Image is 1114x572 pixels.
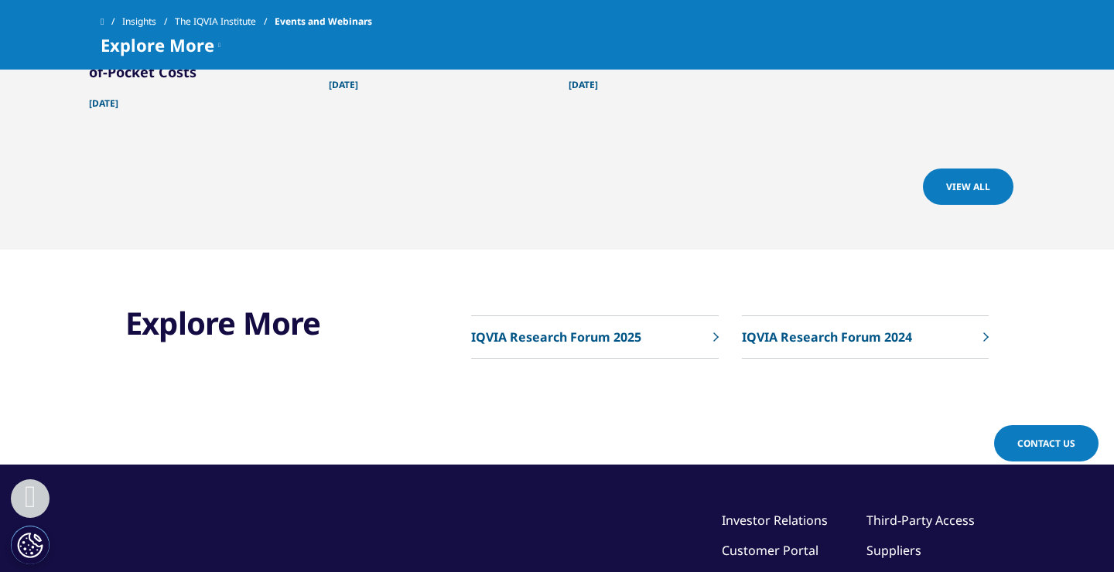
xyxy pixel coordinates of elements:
[275,8,372,36] span: Events and Webinars
[11,526,50,564] button: Cookies Settings
[122,8,175,36] a: Insights
[329,63,545,92] div: [DATE]
[946,180,990,193] span: View all
[89,81,306,111] div: [DATE]
[101,36,214,54] span: Explore More
[742,316,989,359] a: IQVIA Research Forum 2024
[471,316,718,359] a: IQVIA Research Forum 2025
[471,328,641,346] p: IQVIA Research Forum 2025
[742,328,912,346] p: IQVIA Research Forum 2024
[994,425,1099,461] a: Contact Us
[722,512,828,529] a: Investor Relations
[866,512,975,529] a: Third-Party Access
[125,304,384,342] h3: Explore More
[175,8,275,36] a: The IQVIA Institute
[722,542,818,559] a: Customer Portal
[569,63,785,92] div: [DATE]
[1017,437,1075,450] span: Contact Us
[866,542,921,559] a: Suppliers
[923,169,1013,205] a: View all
